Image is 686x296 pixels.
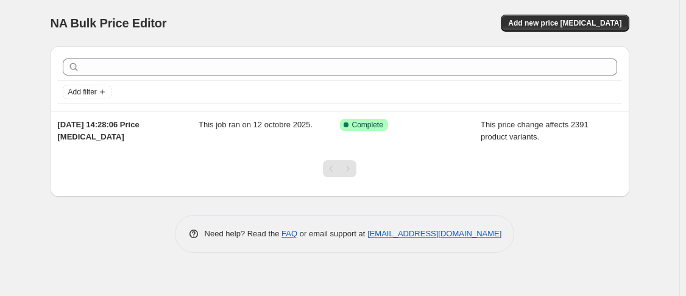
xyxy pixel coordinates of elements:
span: [DATE] 14:28:06 Price [MEDICAL_DATA] [58,120,140,141]
span: Add filter [68,87,97,97]
nav: Pagination [323,160,356,177]
a: FAQ [281,229,297,238]
span: NA Bulk Price Editor [51,16,167,30]
button: Add filter [63,85,111,99]
button: Add new price [MEDICAL_DATA] [501,15,629,32]
span: Add new price [MEDICAL_DATA] [508,18,621,28]
span: Complete [352,120,383,130]
a: [EMAIL_ADDRESS][DOMAIN_NAME] [367,229,501,238]
span: or email support at [297,229,367,238]
span: This price change affects 2391 product variants. [481,120,589,141]
span: This job ran on 12 octobre 2025. [199,120,313,129]
span: Need help? Read the [205,229,282,238]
